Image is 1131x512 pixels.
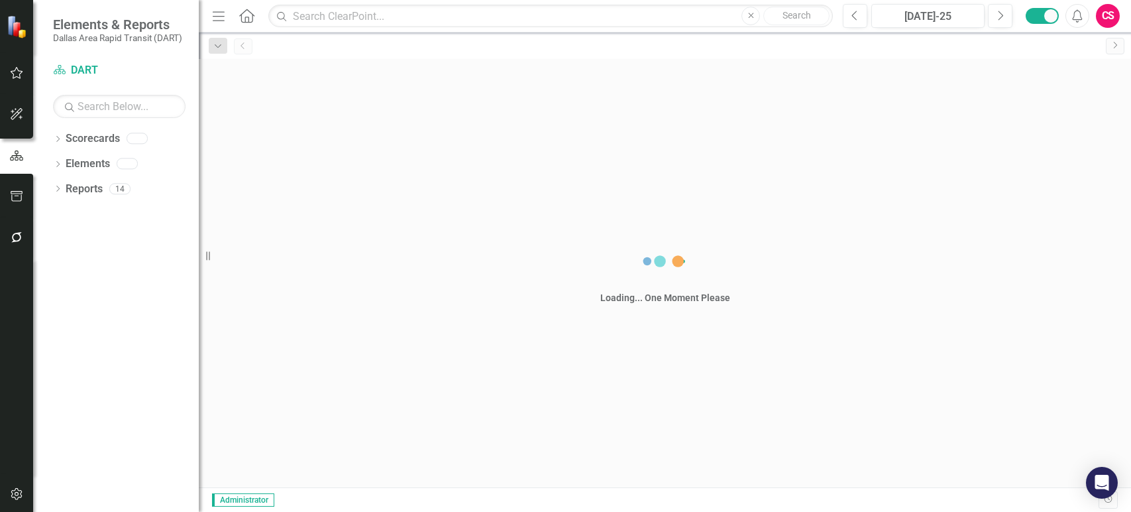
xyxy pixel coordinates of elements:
[109,183,131,194] div: 14
[53,17,182,32] span: Elements & Reports
[53,95,186,118] input: Search Below...
[6,15,30,38] img: ClearPoint Strategy
[1096,4,1120,28] button: CS
[600,291,730,304] div: Loading... One Moment Please
[782,10,811,21] span: Search
[66,131,120,147] a: Scorecards
[763,7,830,25] button: Search
[268,5,833,28] input: Search ClearPoint...
[876,9,980,25] div: [DATE]-25
[1086,467,1118,499] div: Open Intercom Messenger
[66,157,110,172] a: Elements
[212,493,274,507] span: Administrator
[53,32,182,43] small: Dallas Area Rapid Transit (DART)
[53,63,186,78] a: DART
[66,182,103,197] a: Reports
[871,4,985,28] button: [DATE]-25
